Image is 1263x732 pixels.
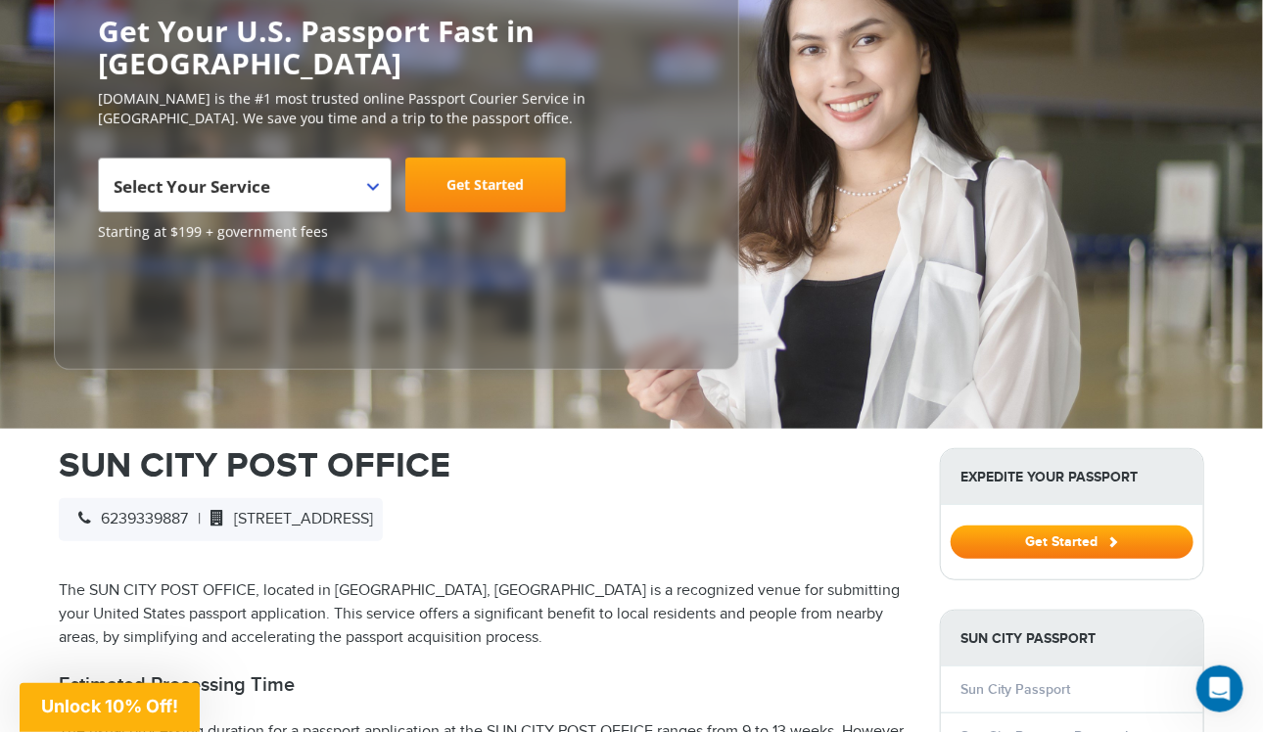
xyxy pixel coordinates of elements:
iframe: Customer reviews powered by Trustpilot [98,252,245,349]
h2: Get Your U.S. Passport Fast in [GEOGRAPHIC_DATA] [98,15,695,79]
div: Unlock 10% Off! [20,683,200,732]
span: Select Your Service [98,158,392,212]
span: Select Your Service [114,175,270,198]
a: Sun City Passport [960,681,1070,698]
div: | [59,498,383,541]
a: Get Started [405,158,566,212]
a: Get Started [951,533,1193,549]
span: Unlock 10% Off! [41,696,178,716]
button: Get Started [951,526,1193,559]
strong: Expedite Your Passport [941,449,1203,505]
h2: Estimated Processing Time [59,673,911,697]
strong: Sun City Passport [941,611,1203,666]
p: [DOMAIN_NAME] is the #1 most trusted online Passport Courier Service in [GEOGRAPHIC_DATA]. We sav... [98,89,695,128]
h1: SUN CITY POST OFFICE [59,448,911,483]
span: 6239339887 [69,510,188,528]
p: The SUN CITY POST OFFICE, located in [GEOGRAPHIC_DATA], [GEOGRAPHIC_DATA] is a recognized venue f... [59,579,911,650]
span: Select Your Service [114,165,371,220]
span: Starting at $199 + government fees [98,222,695,242]
iframe: Intercom live chat [1196,665,1243,712]
span: [STREET_ADDRESS] [201,510,373,528]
